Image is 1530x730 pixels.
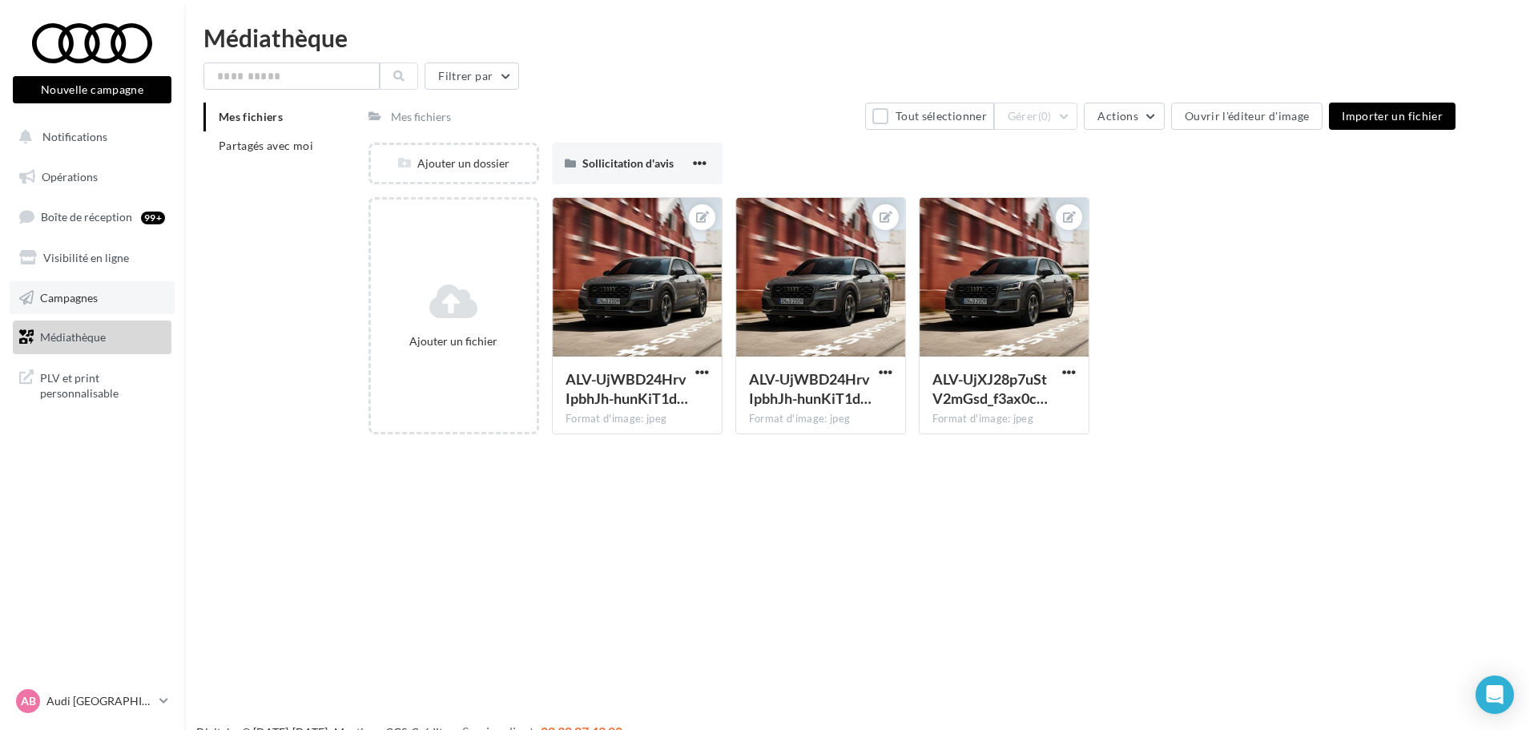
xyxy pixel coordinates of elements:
a: Campagnes [10,281,175,315]
span: (0) [1038,110,1052,123]
div: Mes fichiers [391,109,451,125]
div: Open Intercom Messenger [1476,676,1514,714]
span: ALV-UjWBD24HrvIpbhJh-hunKiT1dSG6jFhG8RzaS6a8zpejI5fM6MZ8 [749,370,872,407]
span: Campagnes [40,290,98,304]
div: Format d'image: jpeg [749,412,892,426]
span: Sollicitation d'avis [582,156,674,170]
button: Filtrer par [425,63,519,90]
span: ALV-UjXJ28p7uStV2mGsd_f3ax0c6JMgTis0PWZCpGv8m6Ggh_S7th_x [932,370,1048,407]
span: Importer un fichier [1342,109,1443,123]
button: Tout sélectionner [865,103,993,130]
span: ALV-UjWBD24HrvIpbhJh-hunKiT1dSG6jFhG8RzaS6a8zpejI5fM6MZ8 [566,370,688,407]
span: Notifications [42,130,107,143]
div: Format d'image: jpeg [932,412,1076,426]
button: Gérer(0) [994,103,1078,130]
div: Ajouter un dossier [371,155,537,171]
div: Format d'image: jpeg [566,412,709,426]
span: Visibilité en ligne [43,251,129,264]
a: PLV et print personnalisable [10,361,175,408]
a: Visibilité en ligne [10,241,175,275]
a: Boîte de réception99+ [10,200,175,234]
span: Opérations [42,170,98,184]
span: Mes fichiers [219,110,283,123]
a: Opérations [10,160,175,194]
span: Boîte de réception [41,210,132,224]
span: AB [21,693,36,709]
span: Partagés avec moi [219,139,313,152]
span: Médiathèque [40,330,106,344]
span: Actions [1097,109,1137,123]
button: Notifications [10,120,168,154]
a: AB Audi [GEOGRAPHIC_DATA] [13,686,171,716]
button: Actions [1084,103,1164,130]
a: Médiathèque [10,321,175,354]
div: 99+ [141,212,165,224]
button: Ouvrir l'éditeur d'image [1171,103,1323,130]
button: Importer un fichier [1329,103,1456,130]
button: Nouvelle campagne [13,76,171,103]
div: Médiathèque [203,26,1511,50]
p: Audi [GEOGRAPHIC_DATA] [46,693,153,709]
div: Ajouter un fichier [377,333,530,349]
span: PLV et print personnalisable [40,367,165,401]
